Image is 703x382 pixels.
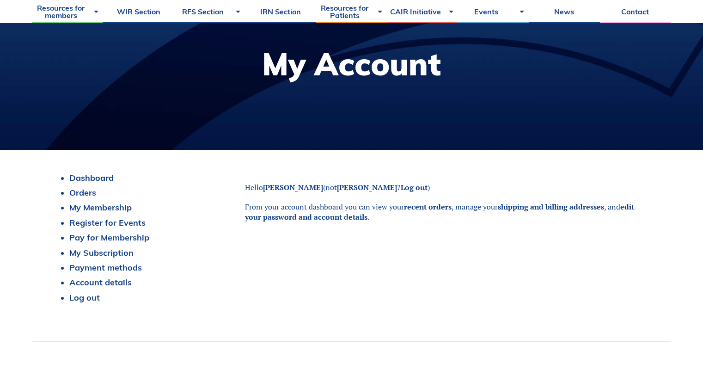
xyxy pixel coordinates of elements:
a: Orders [69,187,96,198]
a: My Subscription [69,247,134,258]
a: recent orders [404,202,452,212]
a: shipping and billing addresses [498,202,604,212]
h1: My Account [262,49,441,80]
p: Hello (not ? ) [245,182,648,192]
a: Log out [69,292,100,303]
a: Log out [401,182,428,192]
a: Dashboard [69,173,114,183]
strong: [PERSON_NAME] [263,182,323,192]
a: edit your password and account details [245,202,634,222]
a: Pay for Membership [69,232,149,243]
strong: [PERSON_NAME] [337,182,397,192]
a: Payment methods [69,262,142,273]
a: Register for Events [69,217,146,228]
a: My Membership [69,202,132,213]
p: From your account dashboard you can view your , manage your , and . [245,202,648,222]
a: Account details [69,277,132,288]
